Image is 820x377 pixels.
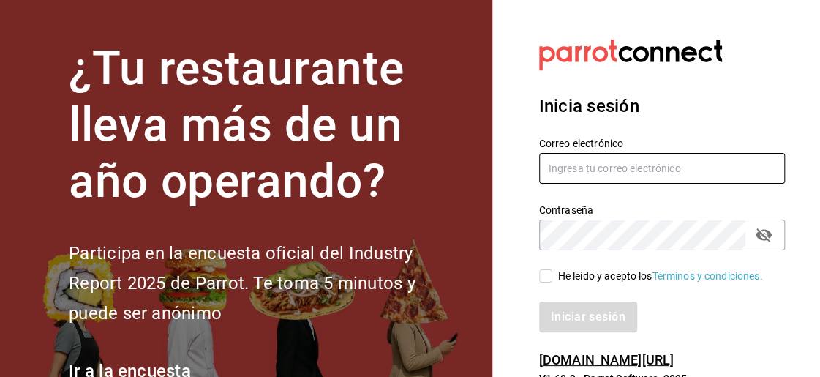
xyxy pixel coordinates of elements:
[539,138,785,149] label: Correo electrónico
[558,269,763,284] div: He leído y acepto los
[539,153,785,184] input: Ingresa tu correo electrónico
[69,41,464,209] h1: ¿Tu restaurante lleva más de un año operando?
[751,223,776,247] button: passwordField
[539,352,674,367] a: [DOMAIN_NAME][URL]
[69,239,464,328] h2: Participa en la encuesta oficial del Industry Report 2025 de Parrot. Te toma 5 minutos y puede se...
[652,270,762,282] a: Términos y condiciones.
[539,205,785,215] label: Contraseña
[539,93,785,119] h3: Inicia sesión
